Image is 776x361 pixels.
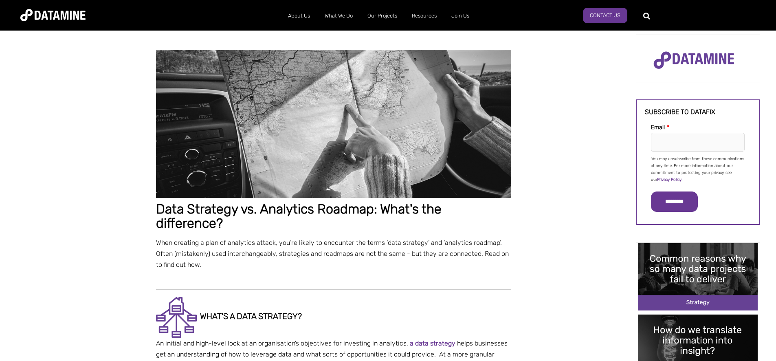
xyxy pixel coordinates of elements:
[645,108,751,116] h3: Subscribe to datafix
[200,311,302,321] span: what's a data strategy?
[156,50,511,198] img: Data strategy vs roadmap
[281,5,317,26] a: About Us
[20,9,86,21] img: Datamine
[410,339,455,347] a: a data strategy
[583,8,627,23] a: Contact Us
[360,5,404,26] a: Our Projects
[651,156,745,183] p: You may unsubscribe from these communications at any time. For more information about our commitm...
[651,124,665,131] span: Email
[657,177,681,182] a: Privacy Policy
[407,339,410,347] span: ,
[317,5,360,26] a: What We Do
[156,202,511,231] h1: Data Strategy vs. Analytics Roadmap: What's the difference?
[444,5,477,26] a: Join Us
[156,297,197,338] img: Data Mart
[638,243,758,310] img: Common reasons why so many data projects fail to deliver
[156,237,511,271] p: When creating a plan of analytics attack, you’re likely to encounter the terms ‘data strategy’ an...
[404,5,444,26] a: Resources
[648,46,740,75] img: Datamine Logo No Strapline - Purple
